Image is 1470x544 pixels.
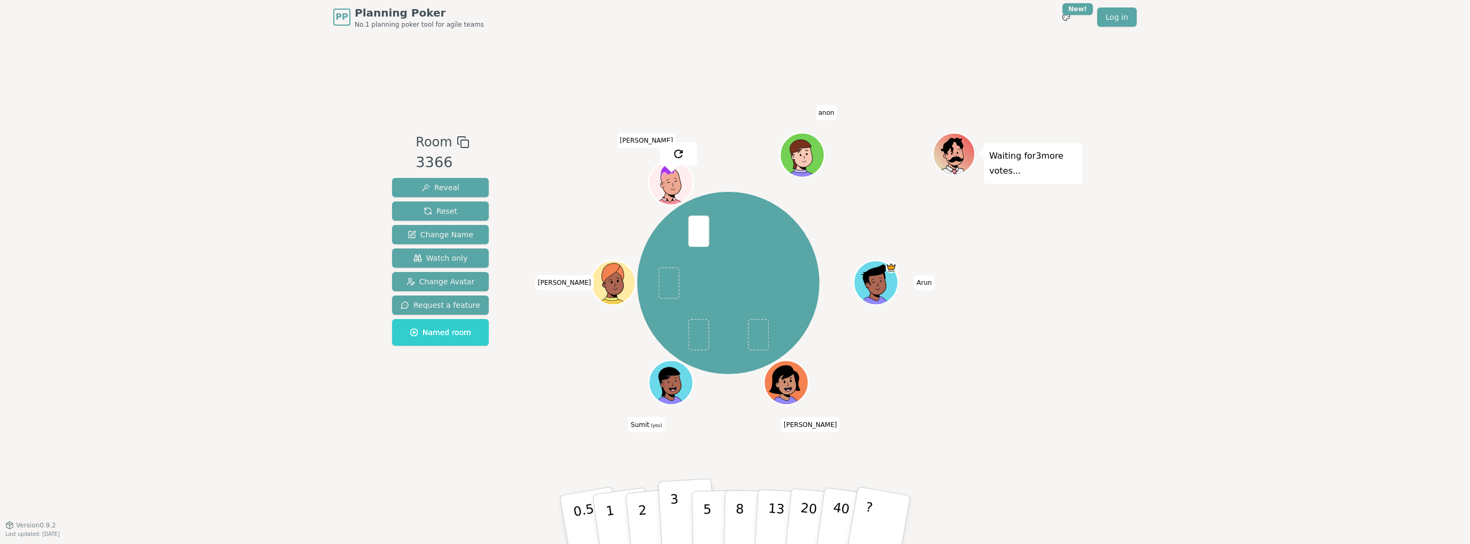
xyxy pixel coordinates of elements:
[424,206,457,216] span: Reset
[535,275,594,290] span: Click to change your name
[989,149,1077,178] p: Waiting for 3 more votes...
[333,5,484,29] a: PPPlanning PokerNo.1 planning poker tool for agile teams
[628,417,664,432] span: Click to change your name
[1062,3,1093,15] div: New!
[392,225,489,244] button: Change Name
[335,11,348,24] span: PP
[392,178,489,197] button: Reveal
[392,248,489,268] button: Watch only
[401,300,480,310] span: Request a feature
[392,201,489,221] button: Reset
[650,423,662,428] span: (you)
[16,521,56,530] span: Version 0.9.2
[5,521,56,530] button: Version0.9.2
[408,229,473,240] span: Change Name
[914,275,934,290] span: Click to change your name
[355,20,484,29] span: No.1 planning poker tool for agile teams
[617,134,676,149] span: Click to change your name
[672,147,685,160] img: reset
[1057,7,1076,27] button: New!
[410,327,471,338] span: Named room
[355,5,484,20] span: Planning Poker
[413,253,468,263] span: Watch only
[406,276,475,287] span: Change Avatar
[392,296,489,315] button: Request a feature
[416,133,452,152] span: Room
[392,272,489,291] button: Change Avatar
[1097,7,1137,27] a: Log in
[650,362,692,403] button: Click to change your avatar
[421,182,459,193] span: Reveal
[416,152,469,174] div: 3366
[816,106,837,121] span: Click to change your name
[781,417,840,432] span: Click to change your name
[5,531,60,537] span: Last updated: [DATE]
[886,262,897,273] span: Arun is the host
[392,319,489,346] button: Named room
